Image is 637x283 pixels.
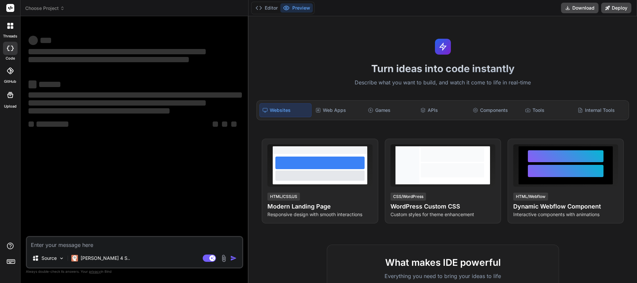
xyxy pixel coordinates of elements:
span: ‌ [40,38,51,43]
span: ‌ [29,36,38,45]
div: APIs [418,103,469,117]
p: Everything you need to bring your ideas to life [338,272,548,280]
h1: Turn ideas into code instantly [252,63,633,74]
span: privacy [89,269,101,273]
p: Source [41,255,57,261]
div: Tools [523,103,574,117]
h4: WordPress Custom CSS [390,202,495,211]
div: HTML/CSS/JS [267,193,300,201]
span: ‌ [213,121,218,127]
p: Describe what you want to build, and watch it come to life in real-time [252,78,633,87]
button: Deploy [601,3,631,13]
span: ‌ [29,100,206,106]
span: ‌ [231,121,237,127]
h4: Modern Landing Page [267,202,372,211]
span: ‌ [29,57,189,62]
p: Responsive design with smooth interactions [267,211,372,218]
div: Internal Tools [575,103,626,117]
span: ‌ [222,121,227,127]
button: Preview [280,3,313,13]
img: attachment [220,255,228,262]
div: Components [470,103,521,117]
img: Pick Models [59,256,64,261]
span: ‌ [29,92,242,98]
label: code [6,56,15,61]
div: HTML/Webflow [513,193,548,201]
span: ‌ [36,121,68,127]
p: Custom styles for theme enhancement [390,211,495,218]
div: CSS/WordPress [390,193,426,201]
span: ‌ [29,108,170,114]
button: Download [561,3,599,13]
p: Interactive components with animations [513,211,618,218]
div: Games [365,103,416,117]
label: GitHub [4,79,16,84]
label: threads [3,33,17,39]
label: Upload [4,104,17,109]
span: Choose Project [25,5,65,12]
button: Editor [253,3,280,13]
img: icon [230,255,237,261]
img: Claude 4 Sonnet [71,255,78,261]
p: Always double-check its answers. Your in Bind [26,268,243,275]
span: ‌ [29,49,206,54]
span: ‌ [29,80,36,88]
span: ‌ [29,121,34,127]
div: Websites [259,103,311,117]
span: ‌ [39,82,60,87]
div: Web Apps [313,103,364,117]
p: [PERSON_NAME] 4 S.. [81,255,130,261]
h2: What makes IDE powerful [338,256,548,269]
h4: Dynamic Webflow Component [513,202,618,211]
